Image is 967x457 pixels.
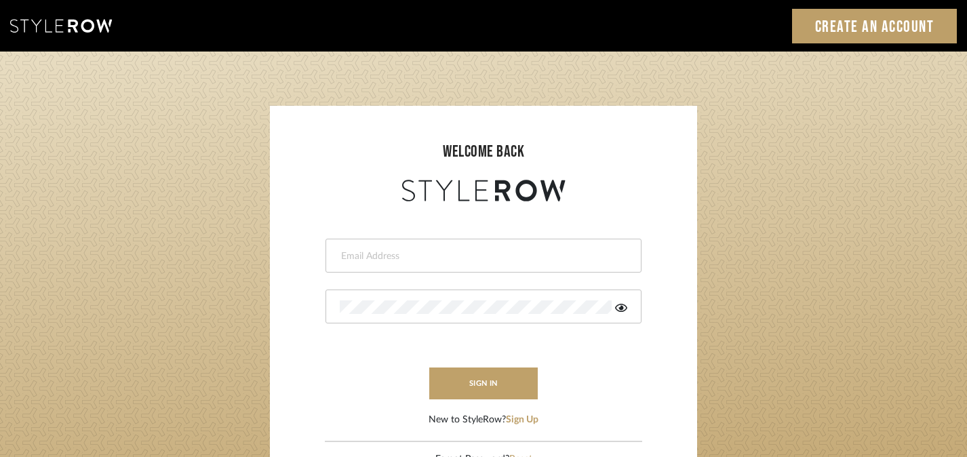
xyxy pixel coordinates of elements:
div: New to StyleRow? [429,413,538,427]
button: Sign Up [506,413,538,427]
input: Email Address [340,250,624,263]
div: welcome back [283,140,684,164]
a: Create an Account [792,9,958,43]
button: sign in [429,367,538,399]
